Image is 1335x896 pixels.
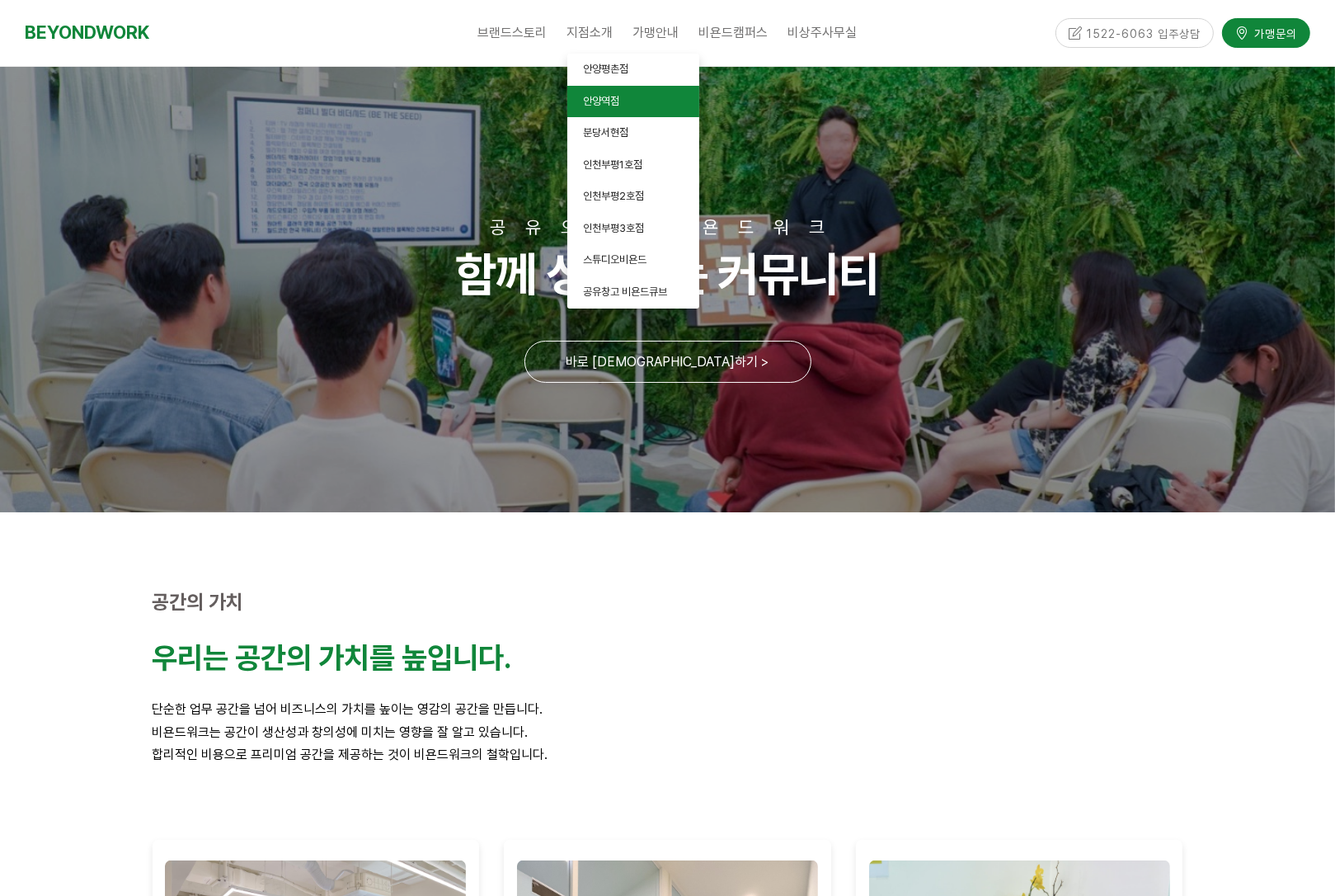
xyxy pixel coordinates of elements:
a: 인천부평2호점 [567,181,699,213]
a: 공유창고 비욘드큐브 [567,276,699,309]
span: 안양평촌점 [584,63,629,75]
span: 공유창고 비욘드큐브 [584,285,668,298]
a: 인천부평3호점 [567,213,699,245]
span: 인천부평2호점 [584,190,645,202]
strong: 우리는 공간의 가치를 높입니다. [153,640,512,676]
p: 합리적인 비용으로 프리미엄 공간을 제공하는 것이 비욘드워크의 철학입니다. [153,743,1183,766]
span: 브랜드스토리 [478,25,548,40]
p: 비욘드워크는 공간이 생산성과 창의성에 미치는 영향을 잘 알고 있습니다. [153,721,1183,743]
a: 스튜디오비욘드 [567,244,699,276]
a: 안양평촌점 [567,54,699,86]
span: 지점소개 [567,25,613,40]
a: 브랜드스토리 [468,12,557,54]
a: 인천부평1호점 [567,149,699,182]
a: 가맹문의 [1222,16,1310,45]
a: 지점소개 [557,12,623,54]
a: 분당서현점 [567,117,699,149]
span: 안양역점 [584,95,620,107]
a: 가맹안내 [623,12,689,54]
a: 비상주사무실 [778,12,867,54]
a: 안양역점 [567,86,699,118]
strong: 공간의 가치 [153,590,244,614]
span: 스튜디오비욘드 [584,253,647,266]
span: 비욘드캠퍼스 [699,25,769,40]
a: BEYONDWORK [25,17,149,48]
a: 비욘드캠퍼스 [689,12,778,54]
p: 단순한 업무 공간을 넘어 비즈니스의 가치를 높이는 영감의 공간을 만듭니다. [153,698,1183,720]
span: 가맹안내 [633,25,679,40]
span: 분당서현점 [584,126,629,139]
span: 비상주사무실 [788,25,858,40]
span: 가맹문의 [1249,22,1297,39]
span: 인천부평3호점 [584,222,645,234]
span: 인천부평1호점 [584,158,643,171]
